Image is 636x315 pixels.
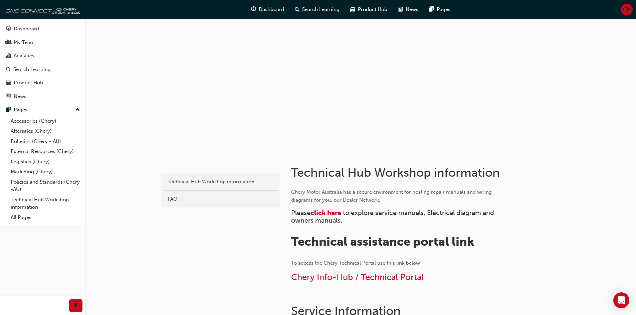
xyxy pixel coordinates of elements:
span: CM [623,6,631,13]
img: oneconnect [3,3,80,16]
span: Search Learning [302,6,340,13]
span: guage-icon [251,5,256,14]
a: Bulletins (Chery - AU) [8,136,82,147]
a: FAQ [164,193,278,205]
a: Technical Hub Workshop information [164,176,278,188]
h1: Technical Hub Workshop information [291,165,510,180]
a: Marketing (Chery) [8,167,82,177]
div: Pages [14,106,27,114]
span: Technical assistance portal link [291,234,474,249]
span: car-icon [350,5,355,14]
span: Please [291,209,310,217]
span: people-icon [6,40,11,46]
span: prev-icon [73,302,78,310]
span: Dashboard [259,6,284,13]
a: click here [310,209,341,217]
button: DashboardMy TeamAnalyticsSearch LearningProduct HubNews [3,21,82,104]
span: up-icon [75,106,80,114]
a: All Pages [8,212,82,223]
div: FAQ [168,195,274,203]
span: to explore service manuals, Electrical diagram and owners manuals. [291,209,496,224]
button: Pages [3,104,82,116]
a: news-iconNews [393,3,424,16]
a: Search Learning [3,63,82,76]
a: guage-iconDashboard [246,3,289,16]
div: Open Intercom Messenger [613,292,629,308]
a: Dashboard [3,23,82,35]
span: news-icon [6,94,11,100]
a: Analytics [3,50,82,62]
a: Logistics (Chery) [8,157,82,167]
a: My Team [3,36,82,49]
a: News [3,90,82,103]
div: Technical Hub Workshop information [168,178,274,186]
div: News [14,93,26,100]
a: Policies and Standards (Chery -AU) [8,177,82,195]
span: pages-icon [429,5,434,14]
div: Dashboard [14,25,39,33]
span: To access the Chery Technical Portal use this link below [291,260,420,266]
a: External Resources (Chery) [8,146,82,157]
span: search-icon [295,5,299,14]
span: Pages [437,6,450,13]
div: Analytics [14,52,34,60]
a: Chery Info-Hub / Technical Portal [291,272,424,282]
a: pages-iconPages [424,3,456,16]
span: Chery Motor Australia has a secure environment for hosting repair manuals and wiring diagrams for... [291,189,493,203]
div: Search Learning [13,66,51,73]
span: pages-icon [6,107,11,113]
span: guage-icon [6,26,11,32]
a: car-iconProduct Hub [345,3,393,16]
a: Accessories (Chery) [8,116,82,126]
a: search-iconSearch Learning [289,3,345,16]
button: CM [621,4,633,15]
div: Product Hub [14,79,43,87]
a: Aftersales (Chery) [8,126,82,136]
span: chart-icon [6,53,11,59]
div: My Team [14,39,35,46]
span: Product Hub [358,6,387,13]
a: Technical Hub Workshop information [8,195,82,212]
span: news-icon [398,5,403,14]
span: car-icon [6,80,11,86]
span: search-icon [6,67,11,73]
span: News [406,6,418,13]
a: Product Hub [3,77,82,89]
